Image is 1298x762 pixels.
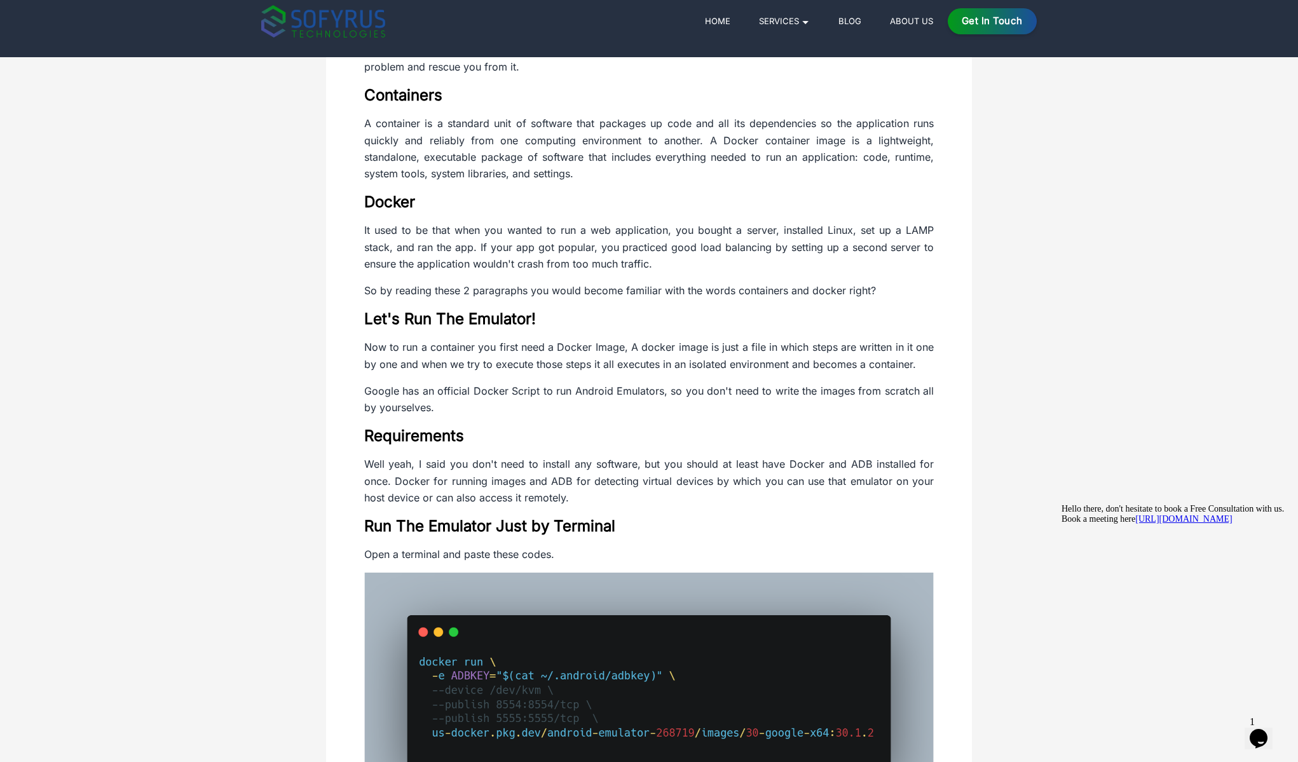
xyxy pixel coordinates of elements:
[364,426,934,446] h2: Requirements
[1056,499,1285,705] iframe: chat widget
[364,339,934,372] p: Now to run a container you first need a Docker Image, A docker image is just a file in which step...
[755,13,815,29] a: Services 🞃
[948,8,1037,34] a: Get in Touch
[364,222,934,272] p: It used to be that when you wanted to run a web application, you bought a server, installed Linux...
[364,383,934,416] p: Google has an official Docker Script to run Android Emulators, so you don't need to write the ima...
[364,192,934,212] h2: Docker
[700,13,735,29] a: Home
[364,115,934,182] p: A container is a standard unit of software that packages up code and all its dependencies so the ...
[364,282,934,299] p: So by reading these 2 paragraphs you would become familiar with the words containers and docker r...
[1245,711,1285,749] iframe: chat widget
[5,5,234,25] div: Hello there, don't hesitate to book a Free Consultation with us.Book a meeting here[URL][DOMAIN_N...
[364,516,934,536] h2: Run The Emulator Just by Terminal
[364,85,934,105] h2: Containers
[5,5,228,25] span: Hello there, don't hesitate to book a Free Consultation with us. Book a meeting here
[364,309,934,329] h2: Let's Run The Emulator!
[364,546,934,562] p: Open a terminal and paste these codes.
[364,456,934,506] p: Well yeah, I said you don't need to install any software, but you should at least have Docker and...
[834,13,866,29] a: Blog
[261,5,385,37] img: sofyrus
[885,13,938,29] a: About Us
[79,15,175,25] a: [URL][DOMAIN_NAME]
